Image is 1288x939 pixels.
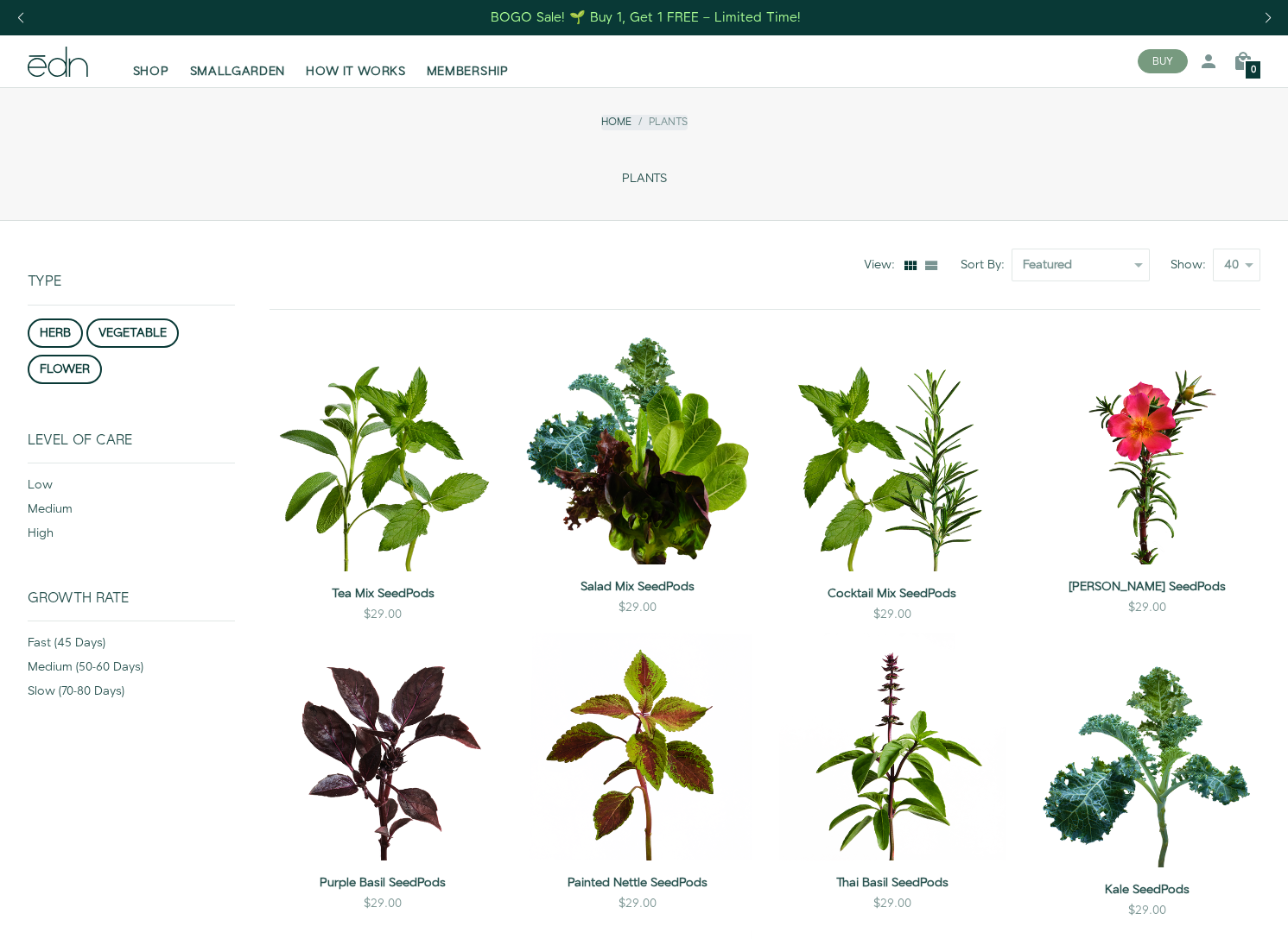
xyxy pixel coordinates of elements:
img: Cocktail Mix SeedPods [779,337,1006,571]
div: medium [28,501,235,525]
span: SMALLGARDEN [190,63,286,80]
span: HOW IT WORKS [306,63,405,80]
div: View: [864,256,902,274]
button: vegetable [86,318,179,348]
div: $29.00 [364,606,402,623]
div: slow (70-80 days) [28,683,235,707]
span: SHOP [133,63,169,80]
div: high [28,525,235,549]
div: medium (50-60 days) [28,659,235,683]
a: HOW IT WORKS [295,42,416,80]
button: BUY [1138,49,1188,73]
img: Kale SeedPods [1033,633,1260,867]
div: fast (45 days) [28,634,235,659]
a: Cocktail Mix SeedPods [779,585,1006,602]
nav: breadcrumbs [601,115,688,129]
img: Salad Mix SeedPods [524,337,752,564]
div: $29.00 [364,895,402,912]
div: Growth Rate [28,590,235,621]
label: Show: [1171,256,1213,274]
a: [PERSON_NAME] SeedPods [1033,578,1260,596]
span: PLANTS [622,172,667,186]
div: $29.00 [873,895,911,912]
a: Kale SeedPods [1033,881,1260,898]
a: SHOP [123,42,180,80]
button: herb [28,318,83,348]
a: MEMBERSHIP [416,42,519,80]
img: Painted Nettle SeedPods [524,633,752,860]
img: Moss Rose SeedPods [1033,337,1260,564]
a: Purple Basil SeedPods [270,874,497,892]
span: 0 [1251,66,1256,75]
span: MEMBERSHIP [427,63,509,80]
a: Salad Mix SeedPods [524,578,752,596]
a: Painted Nettle SeedPods [524,874,752,892]
a: Tea Mix SeedPods [270,585,497,602]
div: $29.00 [619,599,657,616]
div: Level of Care [28,432,235,463]
div: BOGO Sale! 🌱 Buy 1, Get 1 FREE – Limited Time! [491,9,801,27]
img: Purple Basil SeedPods [270,633,497,860]
button: flower [28,355,102,384]
div: low [28,476,235,501]
img: Tea Mix SeedPods [270,337,497,571]
div: $29.00 [1128,599,1166,616]
label: Sort By: [961,256,1012,274]
li: Plants [631,115,688,129]
a: Home [601,115,631,129]
div: $29.00 [619,895,657,912]
img: Thai Basil SeedPods [779,633,1006,860]
div: Type [28,221,235,304]
div: $29.00 [873,606,911,623]
a: Thai Basil SeedPods [779,874,1006,892]
a: BOGO Sale! 🌱 Buy 1, Get 1 FREE – Limited Time! [489,4,803,31]
a: SMALLGARDEN [180,42,296,80]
